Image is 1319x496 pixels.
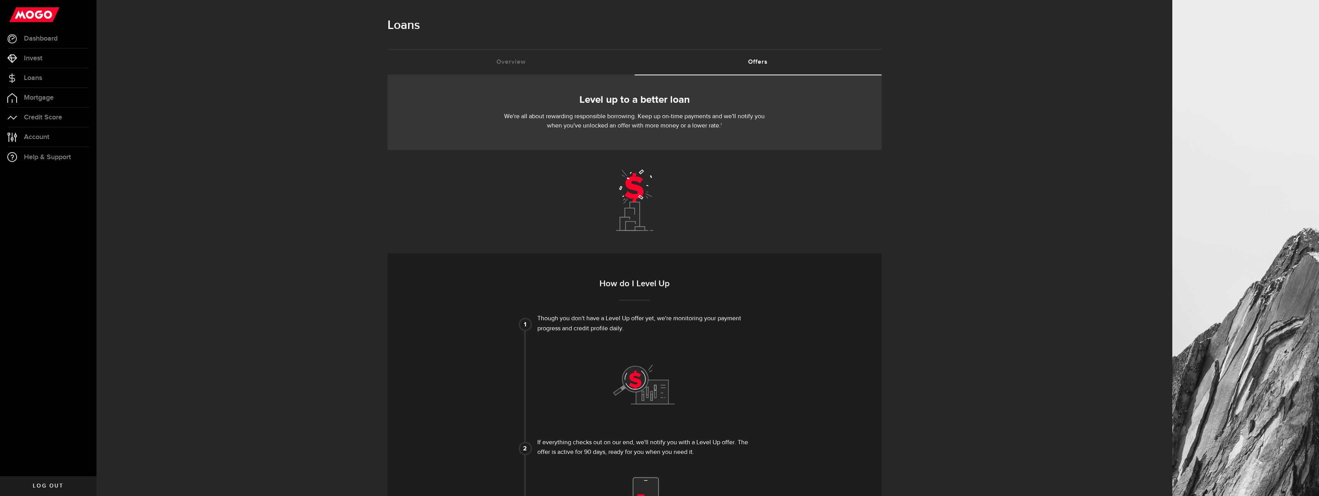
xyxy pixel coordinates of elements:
[417,278,853,301] h3: How do I Level Up
[24,55,42,62] span: Invest
[24,114,62,121] span: Credit Score
[388,50,635,75] a: Overview
[33,483,63,489] span: Log out
[24,35,58,42] span: Dashboard
[635,50,882,75] a: Offers
[388,15,882,36] h1: Loans
[24,94,54,101] span: Mortgage
[24,75,42,82] span: Loans
[24,154,71,161] span: Help & Support
[388,49,882,75] ul: Tabs Navigation
[501,112,768,131] p: We're all about rewarding responsible borrowing. Keep up on-time payments and we'll notify you wh...
[537,438,750,458] div: If everything checks out on our end, we'll notify you with a Level Up offer. The offer is active ...
[399,92,870,108] h2: Level up to a better loan
[537,314,750,334] div: Though you don't have a Level Up offer yet, we're monitoring your payment progress and credit pro...
[721,123,722,126] sup: 1
[24,134,49,141] span: Account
